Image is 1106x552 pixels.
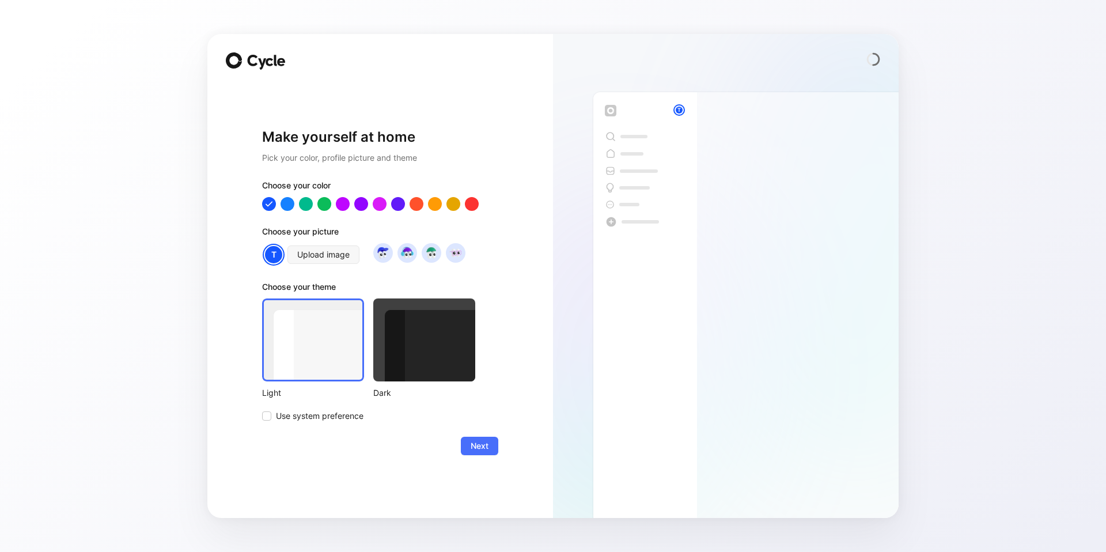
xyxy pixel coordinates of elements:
[262,280,475,298] div: Choose your theme
[297,248,350,262] span: Upload image
[262,225,498,243] div: Choose your picture
[373,386,475,400] div: Dark
[399,245,415,260] img: avatar
[423,245,439,260] img: avatar
[375,245,391,260] img: avatar
[262,151,498,165] h2: Pick your color, profile picture and theme
[264,245,283,264] div: T
[461,437,498,455] button: Next
[605,105,616,116] img: workspace-default-logo-wX5zAyuM.png
[276,409,363,423] span: Use system preference
[287,245,359,264] button: Upload image
[262,179,498,197] div: Choose your color
[675,105,684,115] div: T
[262,128,498,146] h1: Make yourself at home
[448,245,463,260] img: avatar
[471,439,488,453] span: Next
[262,386,364,400] div: Light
